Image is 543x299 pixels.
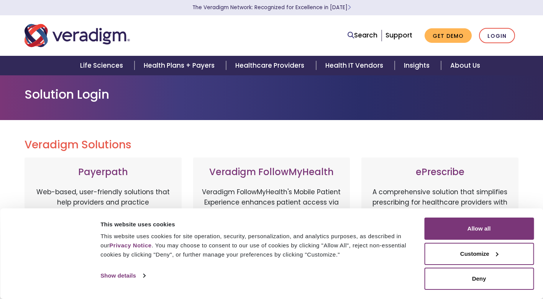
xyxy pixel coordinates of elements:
button: Allow all [424,218,534,240]
h2: Veradigm Solutions [25,138,519,151]
a: The Veradigm Network: Recognized for Excellence in [DATE]Learn More [192,4,351,11]
a: Search [348,30,377,41]
a: About Us [441,56,489,75]
a: Login [479,28,515,44]
a: Health Plans + Payers [135,56,226,75]
div: This website uses cookies for site operation, security, personalization, and analytics purposes, ... [100,232,415,259]
button: Deny [424,268,534,290]
a: Show details [100,270,145,281]
a: Health IT Vendors [316,56,395,75]
a: Get Demo [425,28,472,43]
p: Web-based, user-friendly solutions that help providers and practice administrators enhance revenu... [32,187,174,267]
h3: Veradigm FollowMyHealth [201,167,343,178]
h3: Payerpath [32,167,174,178]
a: Privacy Notice [109,242,151,249]
div: This website uses cookies [100,220,415,229]
a: Life Sciences [71,56,135,75]
a: Insights [395,56,441,75]
span: Learn More [348,4,351,11]
a: Healthcare Providers [226,56,316,75]
button: Customize [424,243,534,265]
img: Veradigm logo [25,23,130,48]
h3: ePrescribe [369,167,511,178]
h1: Solution Login [25,87,519,102]
p: Veradigm FollowMyHealth's Mobile Patient Experience enhances patient access via mobile devices, o... [201,187,343,260]
a: Support [386,31,412,40]
p: A comprehensive solution that simplifies prescribing for healthcare providers with features like ... [369,187,511,267]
